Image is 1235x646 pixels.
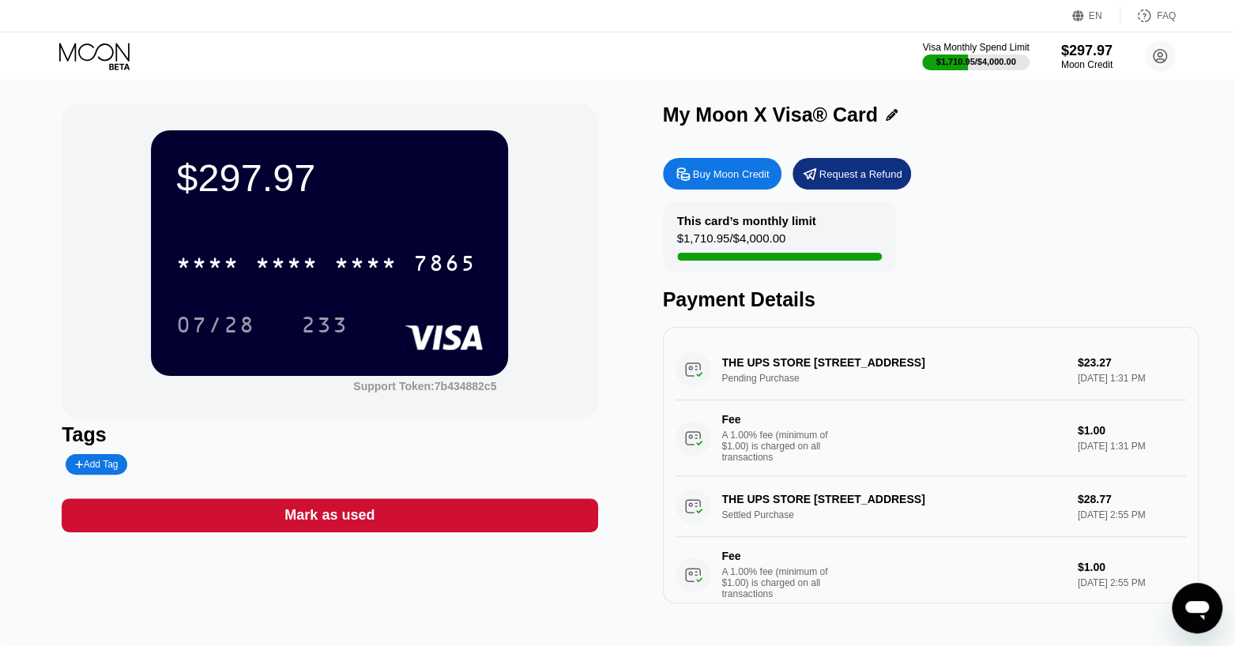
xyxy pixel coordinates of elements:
div: Fee [722,413,833,426]
div: Add Tag [66,454,127,475]
div: Fee [722,550,833,562]
div: Moon Credit [1061,59,1113,70]
div: My Moon X Visa® Card [663,103,878,126]
div: $1,710.95 / $4,000.00 [936,57,1016,66]
div: $1.00 [1078,561,1186,573]
div: EN [1072,8,1120,24]
div: FeeA 1.00% fee (minimum of $1.00) is charged on all transactions$1.00[DATE] 1:31 PM [676,400,1186,476]
div: Request a Refund [819,167,902,181]
div: FAQ [1120,8,1176,24]
div: 233 [301,314,348,340]
div: FAQ [1157,10,1176,21]
iframe: Button to launch messaging window [1172,583,1222,633]
div: $297.97 [1061,43,1113,59]
div: A 1.00% fee (minimum of $1.00) is charged on all transactions [722,566,841,599]
div: $297.97 [176,156,483,200]
div: Payment Details [663,288,1199,311]
div: Buy Moon Credit [663,158,781,190]
div: Buy Moon Credit [693,167,770,181]
div: $1.00 [1078,424,1186,437]
div: 07/28 [176,314,255,340]
div: Support Token: 7b434882c5 [353,380,496,392]
div: A 1.00% fee (minimum of $1.00) is charged on all transactions [722,430,841,463]
div: Support Token:7b434882c5 [353,380,496,392]
div: $1,710.95 / $4,000.00 [677,231,786,253]
div: Mark as used [62,498,597,532]
div: Visa Monthly Spend Limit$1,710.95/$4,000.00 [922,42,1029,70]
div: $297.97Moon Credit [1061,43,1113,70]
div: [DATE] 2:55 PM [1078,577,1186,588]
div: This card’s monthly limit [677,214,816,227]
div: 7865 [413,253,476,278]
div: Add Tag [75,459,118,470]
div: EN [1089,10,1102,21]
div: 233 [289,305,360,344]
div: Visa Monthly Spend Limit [922,42,1029,53]
div: [DATE] 1:31 PM [1078,441,1186,452]
div: Mark as used [284,506,375,524]
div: FeeA 1.00% fee (minimum of $1.00) is charged on all transactions$1.00[DATE] 2:55 PM [676,537,1186,613]
div: Request a Refund [793,158,911,190]
div: 07/28 [164,305,267,344]
div: Tags [62,423,597,446]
